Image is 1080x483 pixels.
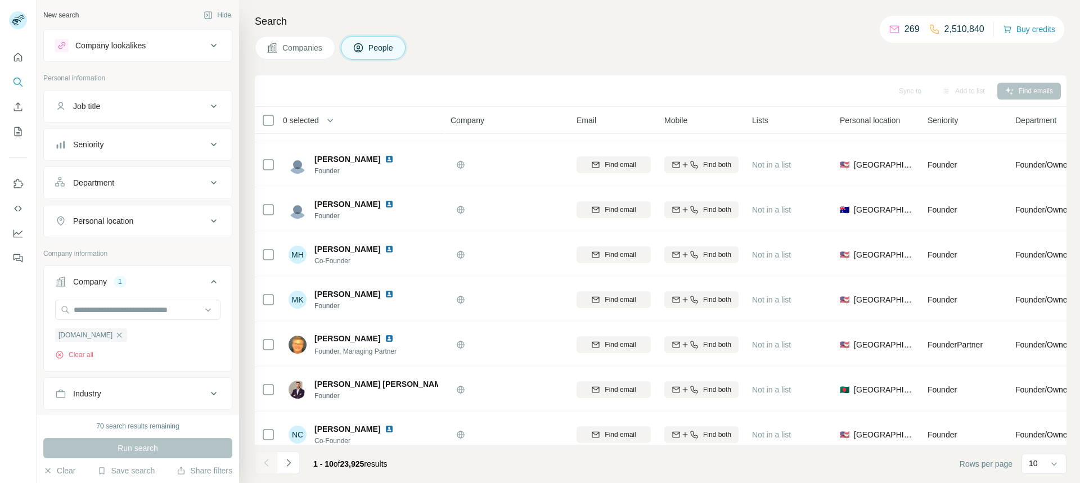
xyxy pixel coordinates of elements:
span: Founder [314,166,407,176]
span: results [313,459,388,468]
button: Hide [196,7,239,24]
span: Not in a list [752,250,791,259]
p: Personal information [43,73,232,83]
span: Founder [928,295,957,304]
button: Save search [97,465,155,476]
span: [PERSON_NAME] [314,198,380,210]
span: 1 - 10 [313,459,334,468]
span: Email [577,115,596,126]
span: Find both [703,160,731,170]
button: Use Surfe API [9,198,27,219]
span: [GEOGRAPHIC_DATA] [854,294,914,305]
div: 1 [114,277,127,287]
div: New search [43,10,79,20]
span: Founder [928,385,957,394]
span: Seniority [928,115,958,126]
button: Company1 [44,268,232,300]
span: Not in a list [752,430,791,439]
img: Avatar [289,381,307,399]
button: Find both [664,291,739,308]
button: Find email [577,291,651,308]
span: Founder Partner [928,340,983,349]
span: Founder [314,301,407,311]
button: Industry [44,380,232,407]
span: Companies [282,42,323,53]
div: MH [289,246,307,264]
span: [GEOGRAPHIC_DATA] [854,249,914,260]
span: Find email [605,250,636,260]
span: 🇦🇺 [840,204,849,215]
span: 0 selected [283,115,319,126]
img: Avatar [289,201,307,219]
button: Find both [664,201,739,218]
p: 269 [904,22,920,36]
span: [GEOGRAPHIC_DATA] [854,384,914,395]
button: Buy credits [1003,21,1055,37]
span: Founder [314,211,407,221]
span: Founder [928,250,957,259]
div: MK [289,291,307,309]
button: Search [9,72,27,92]
span: 🇺🇸 [840,159,849,170]
span: Founder/Owner [1015,159,1070,170]
button: Dashboard [9,223,27,243]
span: Find both [703,205,731,215]
span: Founder [928,205,957,214]
span: [GEOGRAPHIC_DATA] [854,429,914,440]
span: [PERSON_NAME] [314,423,380,435]
span: Find email [605,160,636,170]
span: Rows per page [960,458,1012,470]
img: LinkedIn logo [385,245,394,254]
button: Use Surfe on LinkedIn [9,174,27,194]
button: Quick start [9,47,27,67]
span: People [368,42,394,53]
span: Find email [605,295,636,305]
div: Seniority [73,139,103,150]
span: [GEOGRAPHIC_DATA] [854,339,914,350]
div: Company lookalikes [75,40,146,51]
button: Navigate to next page [277,452,300,474]
span: [PERSON_NAME] [314,243,380,255]
span: Find both [703,250,731,260]
span: Lists [752,115,768,126]
span: [DOMAIN_NAME] [58,330,112,340]
span: [PERSON_NAME] [314,288,380,300]
button: Find both [664,246,739,263]
span: Not in a list [752,205,791,214]
span: Co-Founder [314,436,407,446]
span: [GEOGRAPHIC_DATA] [854,159,914,170]
span: 🇺🇸 [840,294,849,305]
span: [PERSON_NAME] [314,154,380,165]
span: 🇺🇸 [840,249,849,260]
span: of [334,459,340,468]
span: Founder, Managing Partner [314,347,397,355]
span: Co-Founder [314,256,407,266]
span: Find both [703,385,731,395]
span: 🇺🇸 [840,429,849,440]
span: Founder [314,391,438,401]
span: Find both [703,430,731,440]
span: Not in a list [752,340,791,349]
img: LinkedIn logo [385,155,394,164]
img: LinkedIn logo [385,425,394,434]
span: Not in a list [752,295,791,304]
span: Find both [703,295,731,305]
button: Find both [664,426,739,443]
button: Personal location [44,207,232,234]
span: Find email [605,430,636,440]
div: Personal location [73,215,133,227]
p: 2,510,840 [944,22,984,36]
button: Find both [664,156,739,173]
span: Founder/Owner [1015,294,1070,305]
button: Clear all [55,350,93,360]
span: Find email [605,385,636,395]
span: [GEOGRAPHIC_DATA] [854,204,914,215]
p: 10 [1029,458,1038,469]
span: 23,925 [340,459,364,468]
span: Founder/Owner [1015,249,1070,260]
button: Find both [664,381,739,398]
div: Company [73,276,107,287]
button: Find email [577,426,651,443]
button: Find email [577,336,651,353]
span: Founder/Owner [1015,384,1070,395]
